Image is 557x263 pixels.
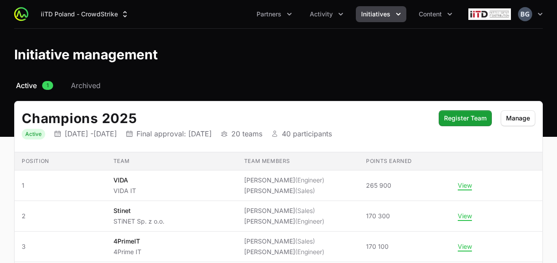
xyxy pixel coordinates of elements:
li: [PERSON_NAME] [244,217,324,226]
img: Bartosz Galoch [518,7,532,21]
span: Content [419,10,442,19]
p: Final approval: [DATE] [136,129,212,138]
span: (Engineer) [295,248,324,255]
span: (Engineer) [295,176,324,184]
a: Archived [69,80,102,91]
li: [PERSON_NAME] [244,206,324,215]
h2: Champions 2025 [22,110,430,126]
span: (Sales) [295,207,315,214]
span: Manage [506,113,530,124]
p: STiNET Sp. z o.o. [113,217,164,226]
th: Position [15,152,106,170]
span: (Sales) [295,187,315,194]
span: 2 [22,212,99,220]
th: Team members [237,152,359,170]
li: [PERSON_NAME] [244,237,324,246]
div: Activity menu [304,6,349,22]
span: 3 [22,242,99,251]
th: Team [106,152,237,170]
button: View [458,243,472,251]
span: Active [16,80,37,91]
li: [PERSON_NAME] [244,176,324,185]
span: 170 300 [366,212,390,220]
li: [PERSON_NAME] [244,186,324,195]
button: View [458,212,472,220]
span: Archived [71,80,101,91]
span: Initiatives [361,10,390,19]
p: 4PrimeIT [113,237,141,246]
button: Initiatives [356,6,406,22]
button: Activity [304,6,349,22]
a: Active1 [14,80,55,91]
p: VIDA [113,176,136,185]
span: Activity [310,10,333,19]
p: [DATE] - [DATE] [65,129,117,138]
button: View [458,182,472,190]
p: 20 teams [231,129,262,138]
p: Stinet [113,206,164,215]
th: Points earned [359,152,451,170]
span: (Sales) [295,237,315,245]
span: (Engineer) [295,217,324,225]
button: Content [413,6,458,22]
span: 1 [42,81,53,90]
button: Manage [501,110,535,126]
div: Main navigation [28,6,458,22]
p: 40 participants [282,129,332,138]
p: VIDA IT [113,186,136,195]
span: 1 [22,181,99,190]
img: iiTD Poland [468,5,511,23]
p: 4Prime IT [113,248,141,256]
div: Initiatives menu [356,6,406,22]
button: Register Team [439,110,492,126]
span: Register Team [444,113,487,124]
h1: Initiative management [14,46,158,62]
div: Partners menu [251,6,297,22]
span: 265 900 [366,181,391,190]
div: Supplier switch menu [35,6,135,22]
nav: Initiative activity log navigation [14,80,543,91]
div: Content menu [413,6,458,22]
li: [PERSON_NAME] [244,248,324,256]
span: Partners [257,10,281,19]
button: iiTD Poland - CrowdStrike [35,6,135,22]
button: Partners [251,6,297,22]
span: 170 100 [366,242,389,251]
img: ActivitySource [14,7,28,21]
